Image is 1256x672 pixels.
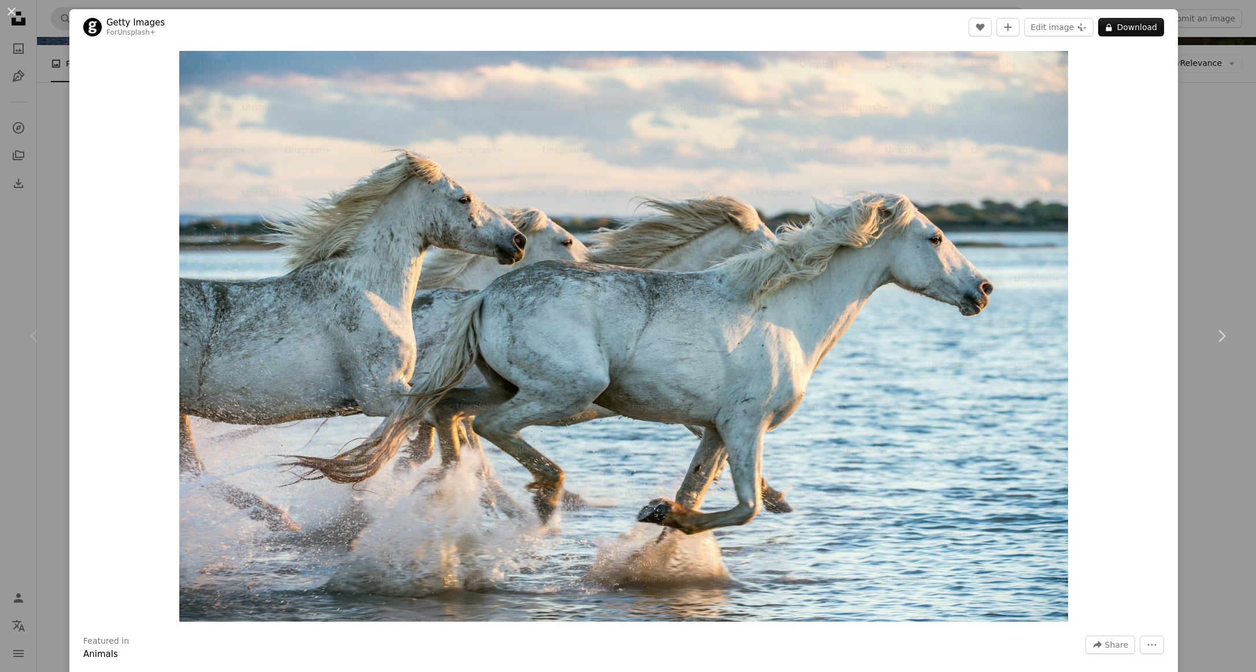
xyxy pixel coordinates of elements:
button: Zoom in on this image [179,51,1067,622]
button: Add to Collection [996,18,1019,36]
img: White Camargue Horses galloping on the water. [179,51,1067,622]
button: Like [969,18,992,36]
button: More Actions [1140,636,1164,654]
button: Edit image [1024,18,1094,36]
button: Download [1098,18,1164,36]
a: Getty Images [106,17,165,28]
button: Share this image [1085,636,1135,654]
a: Next [1187,280,1256,392]
div: For [106,28,165,38]
a: Animals [83,649,118,659]
img: Go to Getty Images's profile [83,18,102,36]
h3: Featured in [83,636,129,647]
a: Unsplash+ [117,28,156,36]
span: Share [1105,636,1128,653]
